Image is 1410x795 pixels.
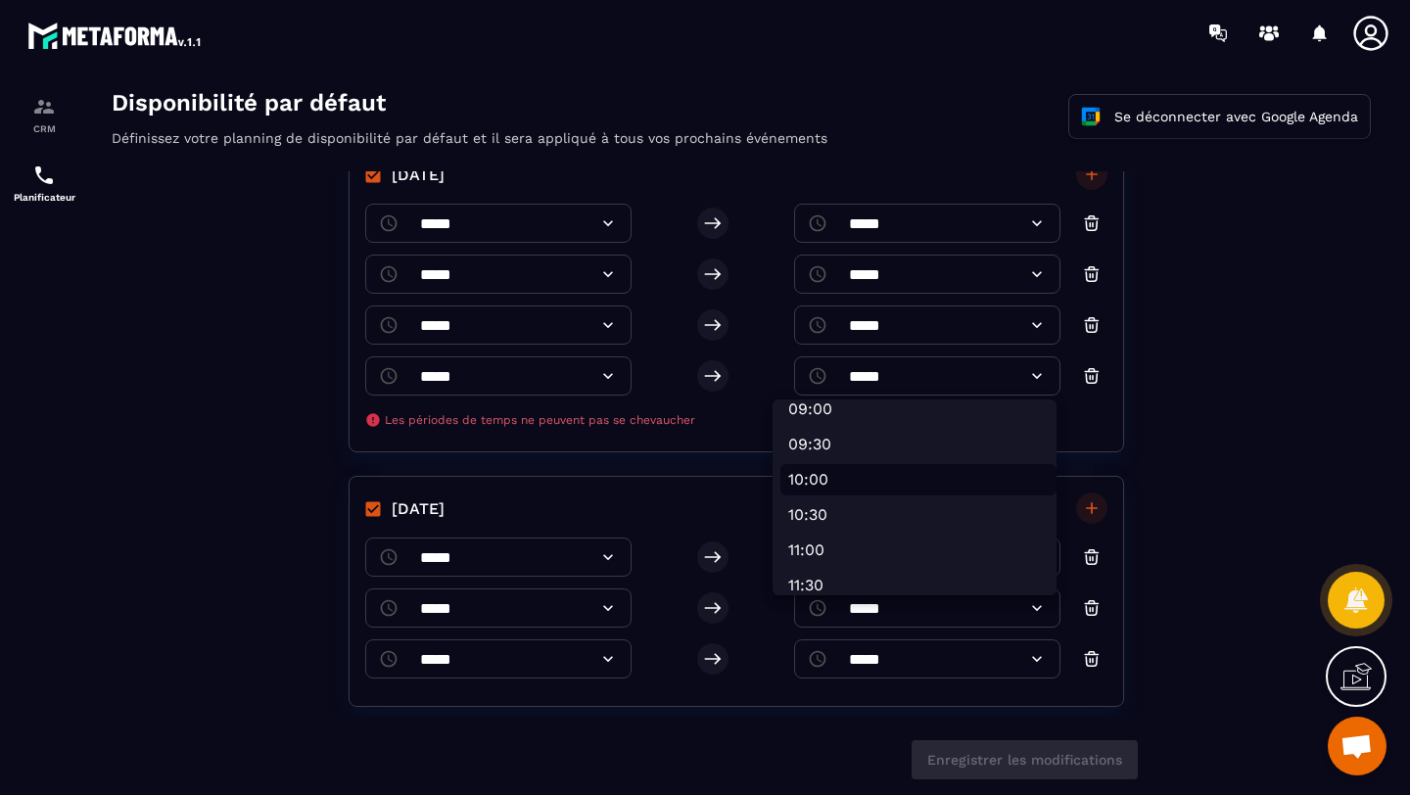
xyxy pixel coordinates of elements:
a: schedulerschedulerPlanificateur [5,149,83,217]
li: 10:30 [688,414,964,445]
img: logo [27,18,204,53]
img: scheduler [32,164,56,187]
li: 09:30 [688,344,964,375]
img: formation [32,95,56,118]
p: Planificateur [5,192,83,203]
li: 10:00 [688,379,964,410]
a: Ouvrir le chat [1328,717,1386,775]
li: 11:00 [688,449,964,481]
li: 11:30 [688,485,964,516]
li: 09:00 [688,308,964,340]
p: CRM [5,123,83,134]
a: formationformationCRM [5,80,83,149]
